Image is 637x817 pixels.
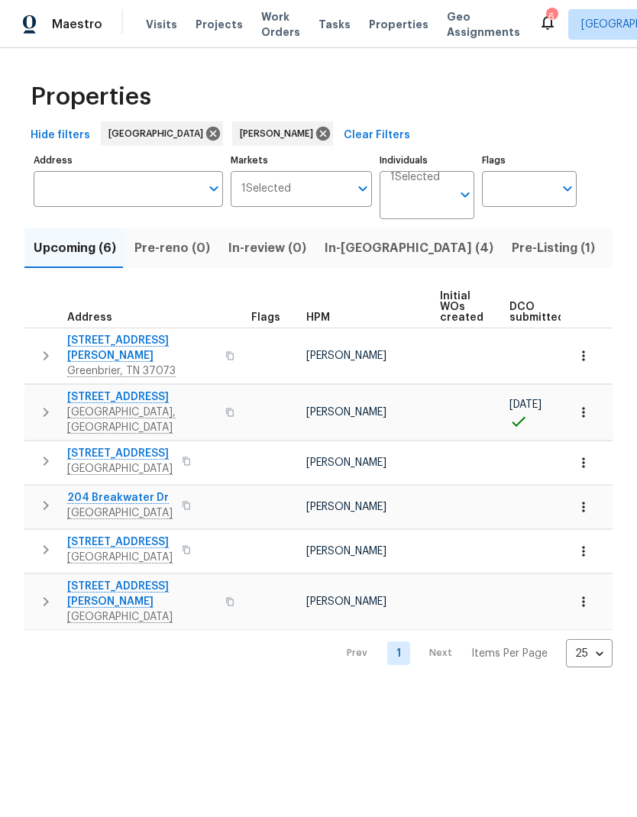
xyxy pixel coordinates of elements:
[352,178,373,199] button: Open
[108,126,209,141] span: [GEOGRAPHIC_DATA]
[232,121,333,146] div: [PERSON_NAME]
[509,399,542,410] span: [DATE]
[509,302,564,323] span: DCO submitted
[306,502,386,512] span: [PERSON_NAME]
[101,121,223,146] div: [GEOGRAPHIC_DATA]
[240,126,319,141] span: [PERSON_NAME]
[454,184,476,205] button: Open
[387,641,410,665] a: Goto page 1
[146,17,177,32] span: Visits
[344,126,410,145] span: Clear Filters
[52,17,102,32] span: Maestro
[306,596,386,607] span: [PERSON_NAME]
[440,291,483,323] span: Initial WOs created
[231,156,373,165] label: Markets
[380,156,474,165] label: Individuals
[306,312,330,323] span: HPM
[557,178,578,199] button: Open
[306,457,386,468] span: [PERSON_NAME]
[196,17,243,32] span: Projects
[447,9,520,40] span: Geo Assignments
[24,121,96,150] button: Hide filters
[241,182,291,195] span: 1 Selected
[34,156,223,165] label: Address
[566,634,613,673] div: 25
[306,350,386,361] span: [PERSON_NAME]
[318,19,351,30] span: Tasks
[67,312,112,323] span: Address
[31,126,90,145] span: Hide filters
[482,156,577,165] label: Flags
[332,639,613,667] nav: Pagination Navigation
[512,237,595,259] span: Pre-Listing (1)
[325,237,493,259] span: In-[GEOGRAPHIC_DATA] (4)
[134,237,210,259] span: Pre-reno (0)
[546,9,557,24] div: 6
[306,546,386,557] span: [PERSON_NAME]
[369,17,428,32] span: Properties
[34,237,116,259] span: Upcoming (6)
[31,89,151,105] span: Properties
[471,646,548,661] p: Items Per Page
[261,9,300,40] span: Work Orders
[251,312,280,323] span: Flags
[203,178,225,199] button: Open
[390,171,440,184] span: 1 Selected
[338,121,416,150] button: Clear Filters
[228,237,306,259] span: In-review (0)
[306,407,386,418] span: [PERSON_NAME]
